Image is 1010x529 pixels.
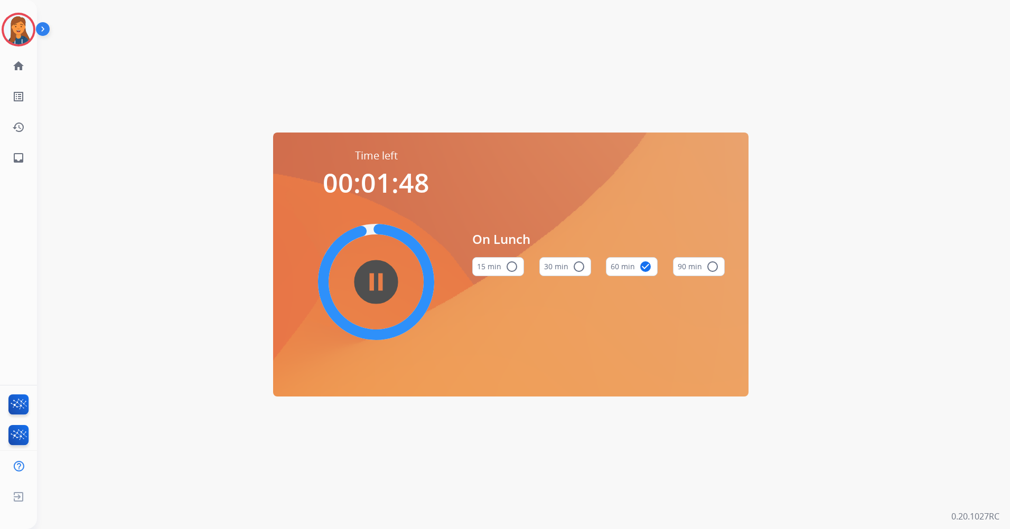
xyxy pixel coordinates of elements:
[472,257,524,276] button: 15 min
[706,260,719,273] mat-icon: radio_button_unchecked
[12,60,25,72] mat-icon: home
[323,165,429,201] span: 00:01:48
[12,121,25,134] mat-icon: history
[12,90,25,103] mat-icon: list_alt
[606,257,658,276] button: 60 min
[355,148,398,163] span: Time left
[573,260,585,273] mat-icon: radio_button_unchecked
[12,152,25,164] mat-icon: inbox
[673,257,725,276] button: 90 min
[4,15,33,44] img: avatar
[639,260,652,273] mat-icon: check_circle
[472,230,725,249] span: On Lunch
[539,257,591,276] button: 30 min
[951,510,999,523] p: 0.20.1027RC
[506,260,518,273] mat-icon: radio_button_unchecked
[370,276,382,288] mat-icon: pause_circle_filled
